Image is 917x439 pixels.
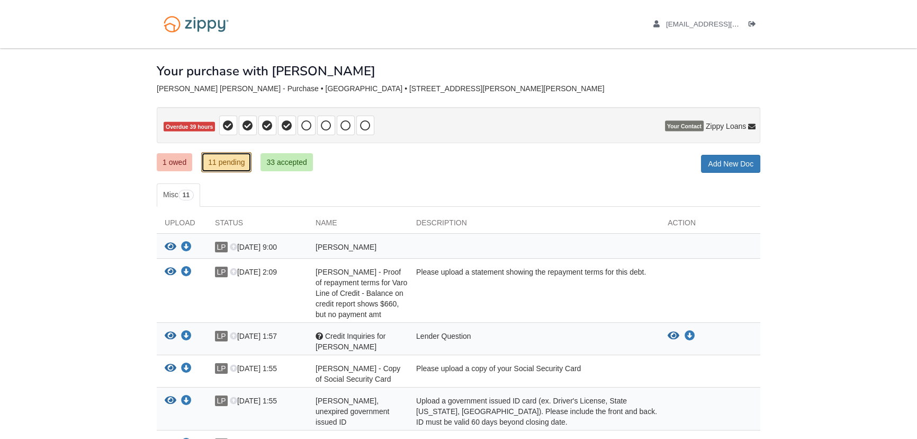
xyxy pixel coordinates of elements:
span: LP [215,331,228,341]
div: Description [408,217,660,233]
a: Download Neil SS [181,243,192,252]
div: [PERSON_NAME] [PERSON_NAME] - Purchase • [GEOGRAPHIC_DATA] • [STREET_ADDRESS][PERSON_NAME][PERSON... [157,84,760,93]
span: [DATE] 9:00 [230,243,277,251]
button: View Neil SS [165,242,176,253]
a: Log out [749,20,760,31]
div: Upload a government issued ID card (ex. Driver's License, State [US_STATE], [GEOGRAPHIC_DATA]). P... [408,396,660,427]
span: LP [215,363,228,374]
a: 11 pending [201,152,251,172]
span: LP [215,267,228,277]
span: 11 [178,190,194,200]
a: Misc [157,183,200,207]
span: [DATE] 1:55 [230,364,277,373]
span: LP [215,396,228,406]
span: LP [215,242,228,252]
span: [DATE] 2:09 [230,268,277,276]
div: Name [308,217,408,233]
a: edit profile [653,20,787,31]
span: [DATE] 1:55 [230,397,277,405]
span: Zippy Loans [706,121,746,131]
a: Download LeeShawn Porrata Jackson - Copy of Social Security Card [181,365,192,373]
span: Your Contact [665,121,704,131]
button: View LeeShawn Porrata Jackson - Copy of Social Security Card [165,363,176,374]
button: View Credit Inquiries for LeeShawn [668,331,679,341]
span: [PERSON_NAME] - Proof of repayment terms for Varo Line of Credit - Balance on credit report shows... [316,268,407,319]
a: 1 owed [157,153,192,171]
button: View LeeShawn Porrata Jackson - Valid, unexpired government issued ID [165,396,176,407]
div: Action [660,217,760,233]
span: [PERSON_NAME], unexpired government issued ID [316,397,389,426]
span: lpj6481@gmail.com [666,20,787,28]
div: Please upload a copy of your Social Security Card [408,363,660,384]
h1: Your purchase with [PERSON_NAME] [157,64,375,78]
button: View Credit Inquiries for LeeShawn [165,331,176,342]
a: Add New Doc [701,155,760,173]
a: Download LeeShawn Porrata Jackson - Valid, unexpired government issued ID [181,397,192,406]
div: Please upload a statement showing the repayment terms for this debt. [408,267,660,320]
a: Download Credit Inquiries for LeeShawn [685,332,695,340]
img: Logo [157,11,236,38]
div: Upload [157,217,207,233]
a: 33 accepted [260,153,312,171]
button: View LeeShawn Porrata Jackson - Proof of repayment terms for Varo Line of Credit - Balance on cre... [165,267,176,278]
span: Overdue 39 hours [164,122,215,132]
span: [DATE] 1:57 [230,332,277,340]
span: [PERSON_NAME] [316,243,376,251]
div: Status [207,217,308,233]
a: Download Credit Inquiries for LeeShawn [181,332,192,341]
div: Lender Question [408,331,660,352]
span: [PERSON_NAME] - Copy of Social Security Card [316,364,400,383]
span: Credit Inquiries for [PERSON_NAME] [316,332,385,351]
a: Download LeeShawn Porrata Jackson - Proof of repayment terms for Varo Line of Credit - Balance on... [181,268,192,277]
